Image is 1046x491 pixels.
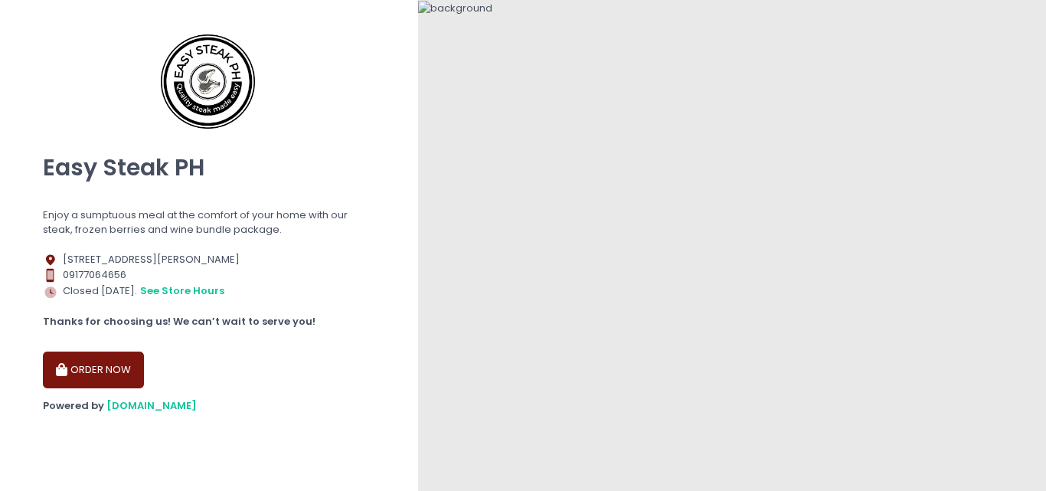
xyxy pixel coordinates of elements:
button: see store hours [139,283,225,300]
div: Enjoy a sumptuous meal at the comfort of your home with our steak, frozen berries and wine bundle... [43,208,375,237]
b: Thanks for choosing us! We can’t wait to serve you! [43,314,315,329]
div: [STREET_ADDRESS][PERSON_NAME] [43,252,375,267]
div: 09177064656 [43,267,375,283]
a: [DOMAIN_NAME] [106,398,197,413]
div: Easy Steak PH [43,138,375,198]
div: Closed [DATE]. [43,283,375,300]
img: background [418,1,492,16]
button: ORDER NOW [43,352,144,388]
img: Easy Steak PH [149,23,264,138]
div: Powered by [43,398,375,414]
